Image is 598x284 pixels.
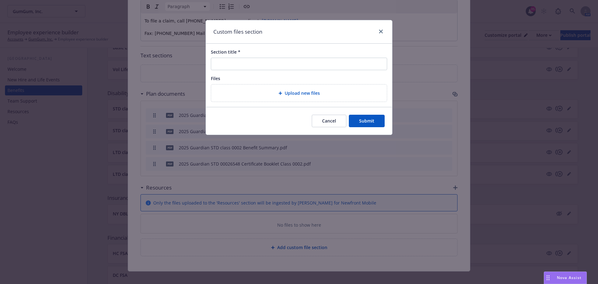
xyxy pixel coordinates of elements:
button: Submit [349,115,385,127]
a: close [377,28,385,35]
div: Drag to move [544,272,552,284]
span: Upload new files [285,90,320,96]
span: Section title * [211,49,240,55]
button: Nova Assist [544,272,587,284]
button: Cancel [312,115,346,127]
h1: Custom files section [213,28,262,36]
div: Upload new files [211,84,387,102]
span: Nova Assist [557,275,581,280]
span: Files [211,75,220,81]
